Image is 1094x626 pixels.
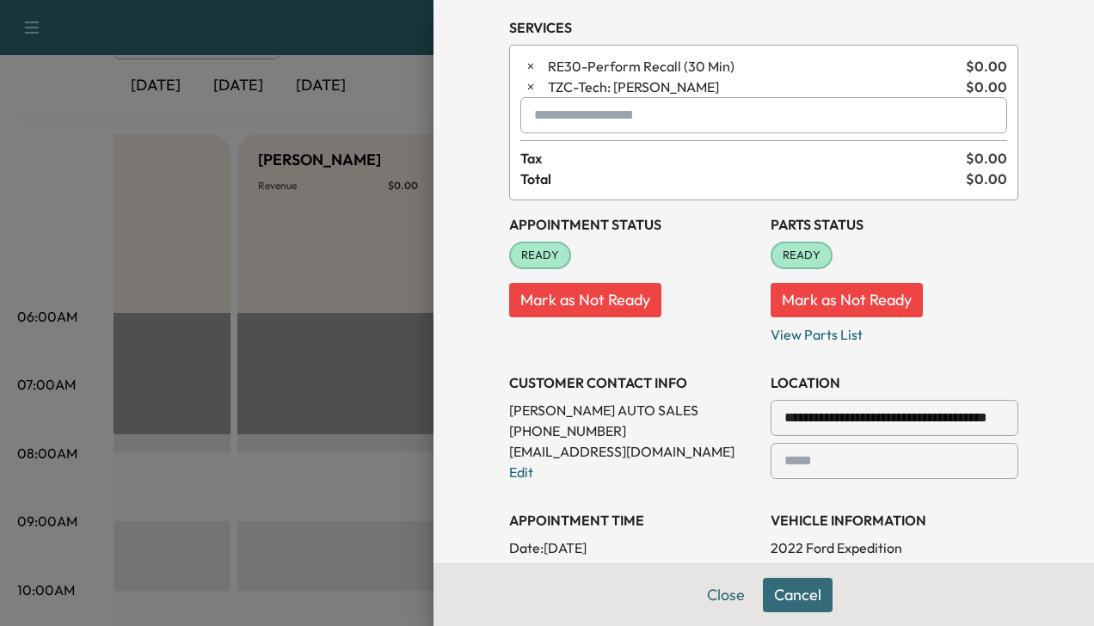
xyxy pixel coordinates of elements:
button: Cancel [763,578,833,612]
span: $ 0.00 [966,56,1007,77]
p: Date: [DATE] [509,537,757,558]
span: READY [772,247,831,264]
span: $ 0.00 [966,148,1007,169]
span: $ 0.00 [966,77,1007,97]
span: Total [520,169,966,189]
h3: Appointment Status [509,214,757,235]
button: Mark as Not Ready [509,283,661,317]
p: [PERSON_NAME] AUTO SALES [509,400,757,420]
p: Arrival Window: [509,558,757,579]
p: View Parts List [771,317,1018,345]
span: Tech: Zach C [548,77,959,97]
button: Mark as Not Ready [771,283,923,317]
button: Close [696,578,756,612]
p: [PHONE_NUMBER] [509,420,757,441]
h3: LOCATION [771,372,1018,393]
h3: CUSTOMER CONTACT INFO [509,372,757,393]
h3: Services [509,17,1018,38]
span: 8:00 AM - 12:00 PM [612,558,734,579]
h3: Parts Status [771,214,1018,235]
p: [EMAIL_ADDRESS][DOMAIN_NAME] [509,441,757,462]
span: READY [511,247,569,264]
p: 1fmjk1gt9nea53628 [771,558,1018,579]
span: $ 0.00 [966,169,1007,189]
h3: APPOINTMENT TIME [509,510,757,531]
span: Perform Recall (30 Min) [548,56,959,77]
a: Edit [509,463,533,481]
h3: VEHICLE INFORMATION [771,510,1018,531]
span: Tax [520,148,966,169]
p: 2022 Ford Expedition [771,537,1018,558]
